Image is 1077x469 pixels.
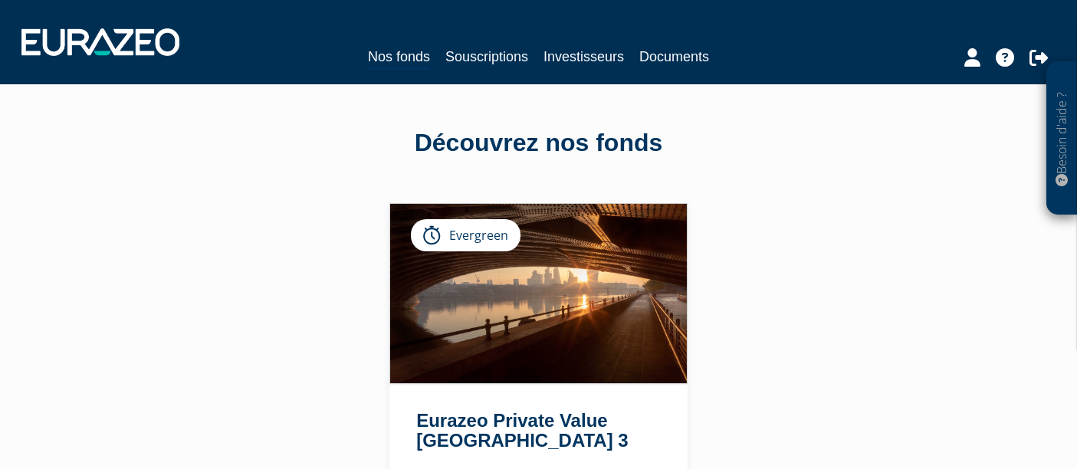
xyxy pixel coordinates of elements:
a: Souscriptions [445,46,528,67]
a: Investisseurs [543,46,624,67]
div: Evergreen [411,219,520,251]
div: Découvrez nos fonds [102,126,976,161]
img: Eurazeo Private Value Europe 3 [390,204,687,383]
p: Besoin d'aide ? [1053,70,1071,208]
a: Documents [639,46,709,67]
a: Eurazeo Private Value [GEOGRAPHIC_DATA] 3 [416,410,628,451]
img: 1732889491-logotype_eurazeo_blanc_rvb.png [21,28,179,56]
a: Nos fonds [368,46,430,70]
